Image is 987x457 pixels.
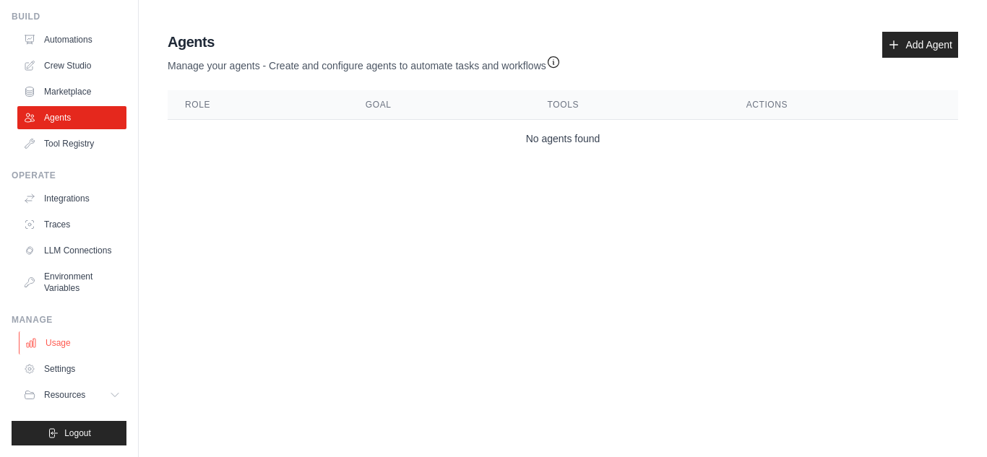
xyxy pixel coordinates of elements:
span: Resources [44,389,85,401]
a: Usage [19,331,128,354]
a: Tool Registry [17,132,126,155]
p: Manage your agents - Create and configure agents to automate tasks and workflows [168,52,561,73]
th: Actions [729,90,958,120]
a: Marketplace [17,80,126,103]
th: Role [168,90,348,120]
a: Add Agent [882,32,958,58]
button: Resources [17,383,126,406]
h2: Agents [168,32,561,52]
a: Integrations [17,187,126,210]
button: Logout [12,421,126,445]
a: Traces [17,213,126,236]
a: Crew Studio [17,54,126,77]
iframe: Chat Widget [915,388,987,457]
a: LLM Connections [17,239,126,262]
a: Settings [17,357,126,380]
th: Tools [530,90,729,120]
a: Automations [17,28,126,51]
td: No agents found [168,120,958,158]
div: Manage [12,314,126,326]
a: Agents [17,106,126,129]
span: Logout [64,427,91,439]
div: Build [12,11,126,22]
th: Goal [348,90,530,120]
a: Environment Variables [17,265,126,300]
div: Operate [12,170,126,181]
